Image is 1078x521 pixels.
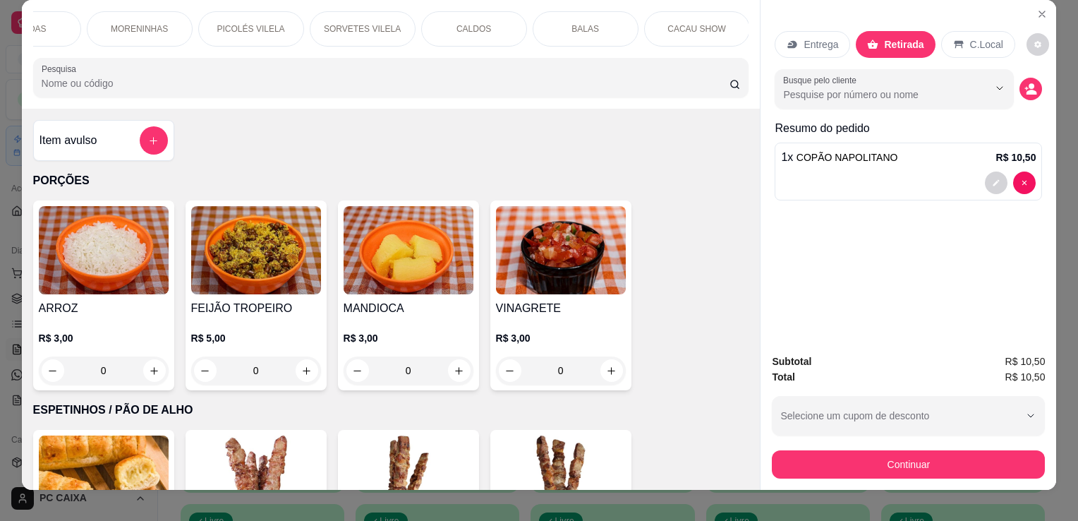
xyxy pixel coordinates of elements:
[39,331,169,345] p: R$ 3,00
[191,331,321,345] p: R$ 5,00
[194,359,217,382] button: decrease-product-quantity
[1031,3,1053,25] button: Close
[456,23,491,35] p: CALDOS
[970,37,1003,52] p: C.Local
[996,150,1036,164] p: R$ 10,50
[499,359,521,382] button: decrease-product-quantity
[988,77,1011,100] button: Show suggestions
[496,206,626,294] img: product-image
[772,371,794,383] strong: Total
[1005,354,1046,369] span: R$ 10,50
[772,450,1045,479] button: Continuar
[496,331,626,345] p: R$ 3,00
[33,172,749,189] p: PORÇÕES
[781,149,897,166] p: 1 x
[1005,369,1046,385] span: R$ 10,50
[985,172,1007,194] button: decrease-product-quantity
[1013,172,1036,194] button: decrease-product-quantity
[111,23,168,35] p: MORENINHAS
[33,402,749,419] p: ESPETINHOS / PÃO DE ALHO
[1026,33,1049,56] button: decrease-product-quantity
[42,63,81,75] label: Pesquisa
[40,132,97,149] h4: Item avulso
[344,331,473,345] p: R$ 3,00
[42,76,729,90] input: Pesquisa
[600,359,623,382] button: increase-product-quantity
[39,206,169,294] img: product-image
[783,88,966,102] input: Busque pelo cliente
[191,300,321,317] h4: FEIJÃO TROPEIRO
[217,23,285,35] p: PICOLÉS VILELA
[571,23,599,35] p: BALAS
[346,359,369,382] button: decrease-product-quantity
[42,359,64,382] button: decrease-product-quantity
[775,120,1042,137] p: Resumo do pedido
[804,37,838,52] p: Entrega
[772,396,1045,436] button: Selecione um cupom de desconto
[772,356,811,367] strong: Subtotal
[344,206,473,294] img: product-image
[884,37,923,52] p: Retirada
[296,359,318,382] button: increase-product-quantity
[324,23,401,35] p: SORVETES VILELA
[667,23,726,35] p: CACAU SHOW
[496,300,626,317] h4: VINAGRETE
[143,359,166,382] button: increase-product-quantity
[1019,78,1042,100] button: decrease-product-quantity
[448,359,471,382] button: increase-product-quantity
[140,126,168,155] button: add-separate-item
[783,74,861,86] label: Busque pelo cliente
[344,300,473,317] h4: MANDIOCA
[191,206,321,294] img: product-image
[797,152,898,163] span: COPÃO NAPOLITANO
[39,300,169,317] h4: ARROZ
